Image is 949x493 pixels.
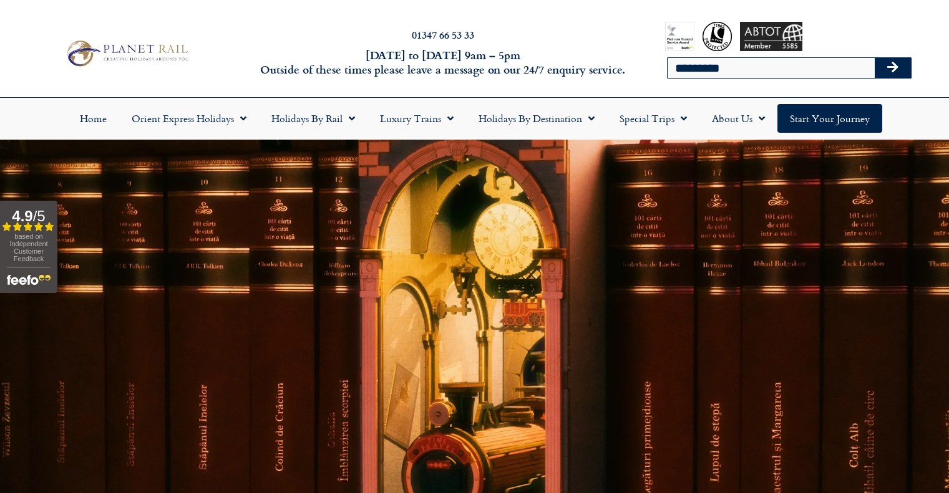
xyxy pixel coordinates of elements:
[62,37,192,69] img: Planet Rail Train Holidays Logo
[875,58,911,78] button: Search
[259,104,367,133] a: Holidays by Rail
[6,104,943,133] nav: Menu
[367,104,466,133] a: Luxury Trains
[466,104,607,133] a: Holidays by Destination
[119,104,259,133] a: Orient Express Holidays
[67,104,119,133] a: Home
[256,48,630,77] h6: [DATE] to [DATE] 9am – 5pm Outside of these times please leave a message on our 24/7 enquiry serv...
[777,104,882,133] a: Start your Journey
[412,27,474,42] a: 01347 66 53 33
[699,104,777,133] a: About Us
[607,104,699,133] a: Special Trips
